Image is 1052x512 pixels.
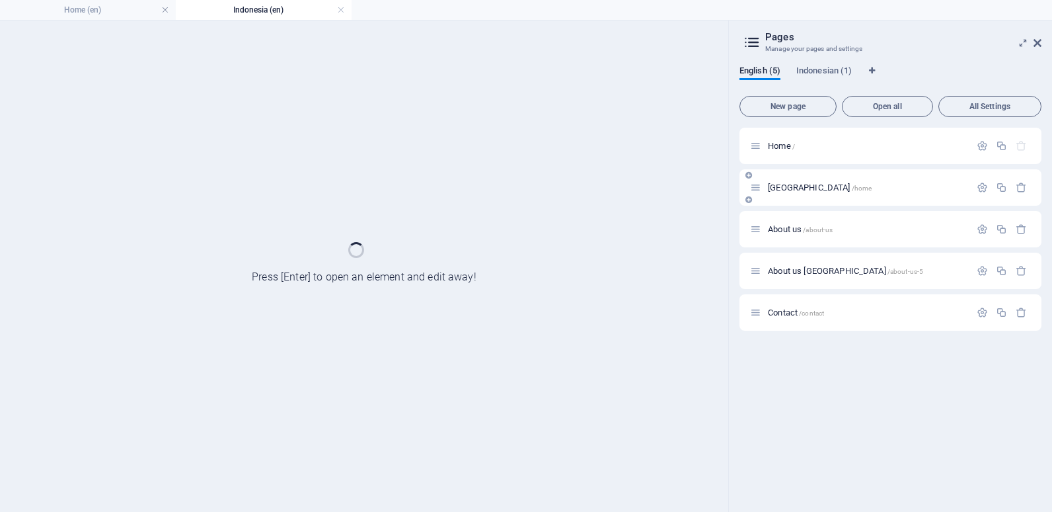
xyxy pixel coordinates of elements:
h3: Manage your pages and settings [765,43,1015,55]
div: Language Tabs [739,65,1041,91]
div: About us/about-us [764,225,970,234]
div: Settings [977,140,988,151]
div: Settings [977,224,988,235]
span: New page [745,103,831,110]
div: [GEOGRAPHIC_DATA]/home [764,183,970,192]
span: English (5) [739,63,780,81]
h2: Pages [765,31,1041,43]
span: Click to open page [768,183,872,192]
div: Duplicate [996,140,1007,151]
div: Duplicate [996,265,1007,277]
div: Remove [1016,224,1027,235]
span: All Settings [944,103,1035,110]
span: Indonesian (1) [796,63,852,81]
span: Open all [848,103,927,110]
div: Remove [1016,265,1027,277]
span: /home [852,185,872,192]
span: /contact [799,310,824,317]
button: Open all [842,96,933,117]
div: Duplicate [996,224,1007,235]
span: /about-us [803,226,833,234]
span: Click to open page [768,266,923,276]
div: Duplicate [996,182,1007,193]
div: Settings [977,265,988,277]
span: Click to open page [768,224,833,234]
span: /about-us-5 [887,268,924,275]
div: The startpage cannot be deleted [1016,140,1027,151]
button: New page [739,96,837,117]
div: Home/ [764,142,970,150]
div: Remove [1016,182,1027,193]
div: Remove [1016,307,1027,318]
span: / [792,143,795,150]
div: Duplicate [996,307,1007,318]
span: Click to open page [768,308,824,318]
div: Settings [977,182,988,193]
span: Click to open page [768,141,795,151]
div: Contact/contact [764,308,970,317]
div: About us [GEOGRAPHIC_DATA]/about-us-5 [764,267,970,275]
div: Settings [977,307,988,318]
button: All Settings [938,96,1041,117]
h4: Indonesia (en) [176,3,352,17]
